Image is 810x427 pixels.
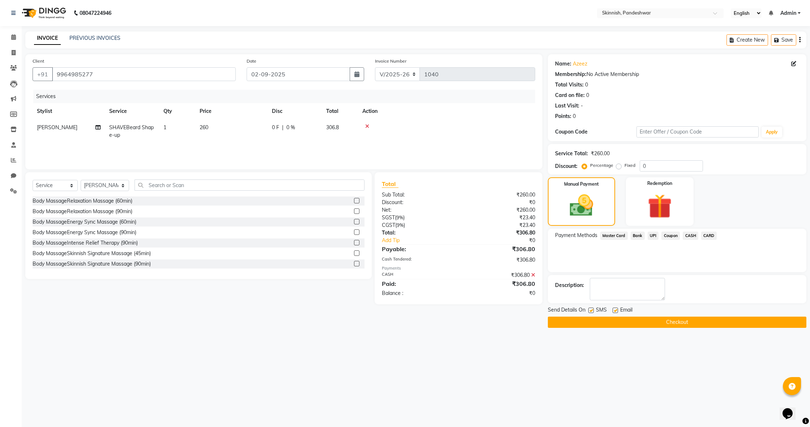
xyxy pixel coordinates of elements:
span: [PERSON_NAME] [37,124,77,131]
div: ₹306.80 [459,271,541,279]
div: Card on file: [555,92,585,99]
label: Percentage [590,162,613,169]
div: ₹23.40 [459,221,541,229]
div: ₹260.00 [459,206,541,214]
div: Name: [555,60,571,68]
button: Checkout [548,317,806,328]
th: Service [105,103,159,119]
div: Last Visit: [555,102,579,110]
span: SMS [596,306,607,315]
div: Balance : [376,289,459,297]
div: Description: [555,282,584,289]
div: CASH [376,271,459,279]
th: Qty [159,103,195,119]
div: Total Visits: [555,81,584,89]
div: Body MassageEnergy Sync Massage (60min) [33,218,136,226]
th: Disc [268,103,322,119]
button: Save [771,34,796,46]
a: Azeez [573,60,587,68]
div: ₹260.00 [459,191,541,199]
div: ₹23.40 [459,214,541,221]
button: Create New [726,34,768,46]
div: ₹306.80 [459,245,541,253]
div: Body MassageRelaxation Massage (90min) [33,208,132,215]
div: Paid: [376,279,459,288]
div: 0 [586,92,589,99]
div: Payments [382,265,535,271]
button: +91 [33,67,53,81]
div: ₹306.80 [459,256,541,264]
button: Apply [762,127,782,138]
div: Services [33,90,541,103]
span: | [282,124,283,131]
div: 0 [585,81,588,89]
input: Search by Name/Mobile/Email/Code [52,67,236,81]
div: ₹0 [459,199,541,206]
label: Client [33,58,44,64]
div: Body MassageEnergy Sync Massage (90min) [33,229,136,236]
span: 9% [397,222,404,228]
div: Sub Total: [376,191,459,199]
span: Bank [631,232,645,240]
div: - [581,102,583,110]
div: Body MassageSkinnish Signature Massage (90min) [33,260,151,268]
label: Redemption [647,180,672,187]
span: 260 [200,124,208,131]
th: Total [322,103,358,119]
div: Body MassageIntense Relief Therapy (90min) [33,239,138,247]
span: SGST [382,214,395,221]
span: Send Details On [548,306,585,315]
div: ₹0 [472,237,541,244]
div: Membership: [555,71,587,78]
span: CASH [683,232,698,240]
a: Add Tip [376,237,472,244]
span: Master Card [600,232,628,240]
img: logo [18,3,68,23]
div: Discount: [376,199,459,206]
div: Discount: [555,162,577,170]
label: Fixed [624,162,635,169]
div: Body MassageRelaxation Massage (60min) [33,197,132,205]
span: 0 % [286,124,295,131]
span: UPI [648,232,659,240]
span: 9% [396,215,403,220]
span: Coupon [661,232,680,240]
a: PREVIOUS INVOICES [69,35,120,41]
label: Invoice Number [375,58,406,64]
div: 0 [573,113,576,120]
span: 306.8 [326,124,339,131]
input: Enter Offer / Coupon Code [636,126,759,138]
b: 08047224946 [80,3,111,23]
img: _gift.svg [640,191,680,221]
div: No Active Membership [555,71,799,78]
div: ₹306.80 [459,279,541,288]
div: ₹260.00 [591,150,610,157]
span: CGST [382,222,395,228]
div: Coupon Code [555,128,636,136]
span: Email [620,306,632,315]
div: Body MassageSkinnish Signature Massage (45min) [33,250,151,257]
div: Payable: [376,245,459,253]
span: Admin [780,9,796,17]
span: Payment Methods [555,232,597,239]
div: Service Total: [555,150,588,157]
span: 1 [163,124,166,131]
iframe: chat widget [780,398,803,420]
th: Action [358,103,535,119]
span: 0 F [272,124,279,131]
th: Stylist [33,103,105,119]
div: Points: [555,113,571,120]
label: Manual Payment [564,181,599,187]
div: ( ) [376,214,459,221]
span: CARD [701,232,717,240]
div: Net: [376,206,459,214]
div: ₹0 [459,289,541,297]
div: ( ) [376,221,459,229]
input: Search or Scan [135,179,364,191]
div: Total: [376,229,459,237]
span: SHAVEBeard Shape-up [109,124,154,138]
span: Total [382,180,398,188]
div: ₹306.80 [459,229,541,237]
a: INVOICE [34,32,61,45]
img: _cash.svg [562,192,601,219]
